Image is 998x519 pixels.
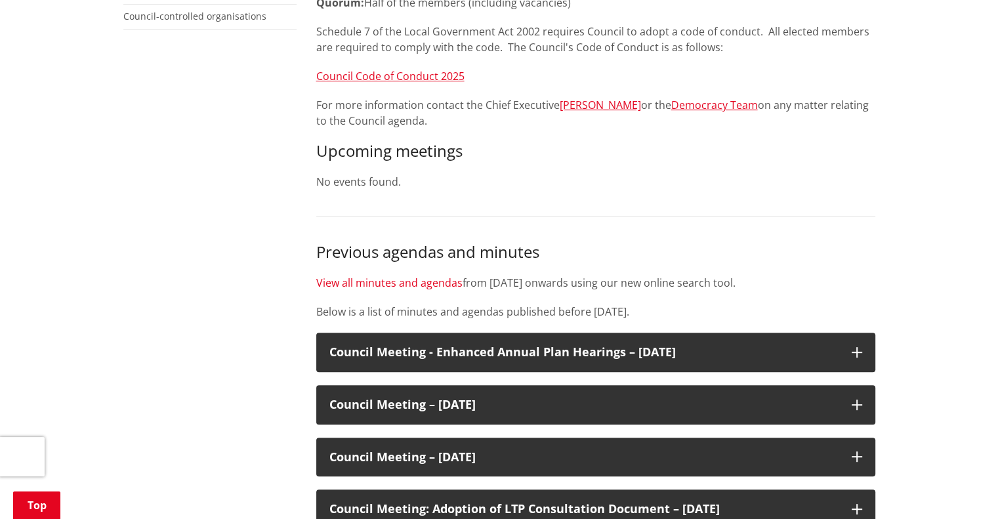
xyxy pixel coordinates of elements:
p: from [DATE] onwards using our new online search tool. [316,275,875,291]
p: For more information contact the Chief Executive or the on any matter relating to the Council age... [316,97,875,129]
h3: Previous agendas and minutes [316,243,875,262]
p: No events found. [316,174,875,190]
a: Top [13,491,60,519]
a: Council-controlled organisations [123,10,266,22]
h3: Upcoming meetings [316,142,875,161]
iframe: Messenger Launcher [938,464,985,511]
h3: Council Meeting - Enhanced Annual Plan Hearings – [DATE] [329,346,839,359]
a: Democracy Team [671,98,758,112]
p: Schedule 7 of the Local Government Act 2002 requires Council to adopt a code of conduct. All elec... [316,24,875,55]
h3: Council Meeting – [DATE] [329,451,839,464]
p: Below is a list of minutes and agendas published before [DATE]. [316,304,875,320]
a: [PERSON_NAME] [560,98,641,112]
a: View all minutes and agendas [316,276,463,290]
a: Council Code of Conduct 2025 [316,69,465,83]
h3: Council Meeting – [DATE] [329,398,839,411]
h3: Council Meeting: Adoption of LTP Consultation Document – [DATE] [329,503,839,516]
